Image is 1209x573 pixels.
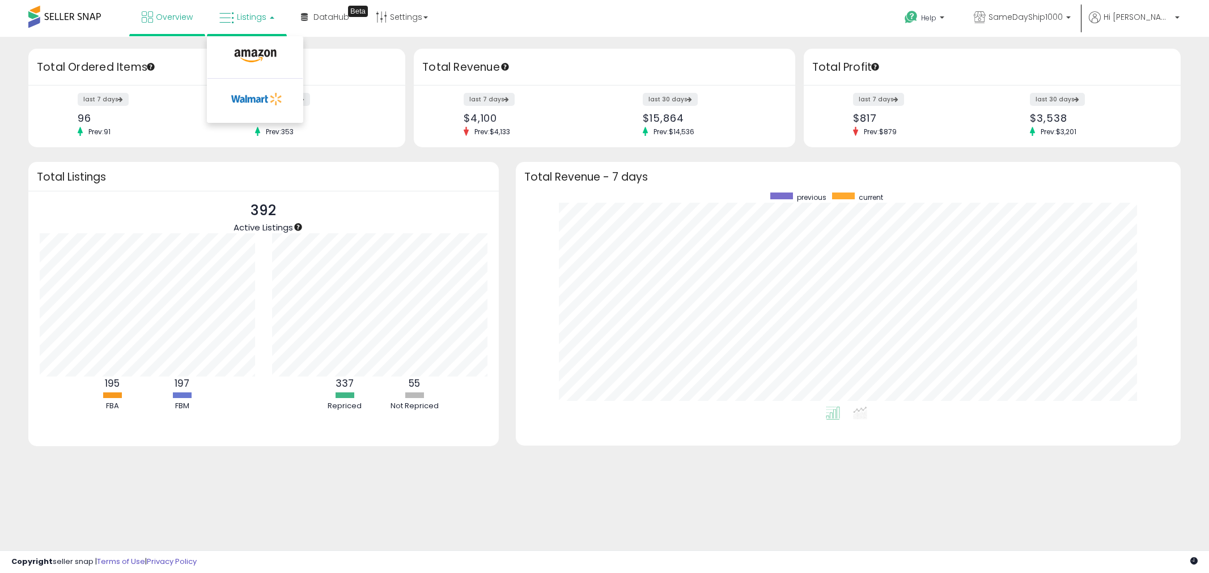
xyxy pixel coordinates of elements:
label: last 7 days [853,93,904,106]
span: SameDayShip1000 [989,11,1063,23]
span: Prev: 91 [83,127,116,136]
p: 392 [234,200,293,221]
div: FBA [78,401,146,412]
div: Tooltip anchor [348,6,368,17]
h3: Total Ordered Items [37,59,397,75]
span: current [859,193,883,202]
h3: Total Listings [37,173,490,181]
h3: Total Revenue - 7 days [524,173,1172,181]
div: 363 [255,112,385,124]
label: last 30 days [1030,93,1085,106]
span: Prev: $4,133 [469,127,516,136]
span: Help [921,13,936,23]
div: $3,538 [1030,112,1160,124]
span: Overview [156,11,193,23]
b: 55 [409,377,420,390]
div: Tooltip anchor [146,62,156,72]
i: Get Help [904,10,918,24]
b: 195 [105,377,120,390]
b: 337 [336,377,354,390]
b: 197 [175,377,189,390]
div: $4,100 [464,112,596,124]
div: Tooltip anchor [870,62,880,72]
div: Tooltip anchor [293,222,303,232]
label: last 7 days [464,93,515,106]
div: $817 [853,112,983,124]
div: $15,864 [643,112,775,124]
div: Not Repriced [380,401,448,412]
h3: Total Revenue [422,59,787,75]
span: Prev: $14,536 [648,127,700,136]
span: Hi [PERSON_NAME] [1104,11,1172,23]
span: Prev: $879 [858,127,902,136]
a: Hi [PERSON_NAME] [1089,11,1180,37]
div: FBM [148,401,216,412]
span: Listings [237,11,266,23]
span: Prev: $3,201 [1035,127,1082,136]
div: Repriced [311,401,379,412]
label: last 7 days [78,93,129,106]
div: Tooltip anchor [500,62,510,72]
a: Help [896,2,956,37]
span: Active Listings [234,221,293,233]
span: Prev: 353 [260,127,299,136]
span: previous [797,193,826,202]
h3: Total Profit [812,59,1172,75]
span: DataHub [313,11,349,23]
div: 96 [78,112,208,124]
label: last 30 days [643,93,698,106]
